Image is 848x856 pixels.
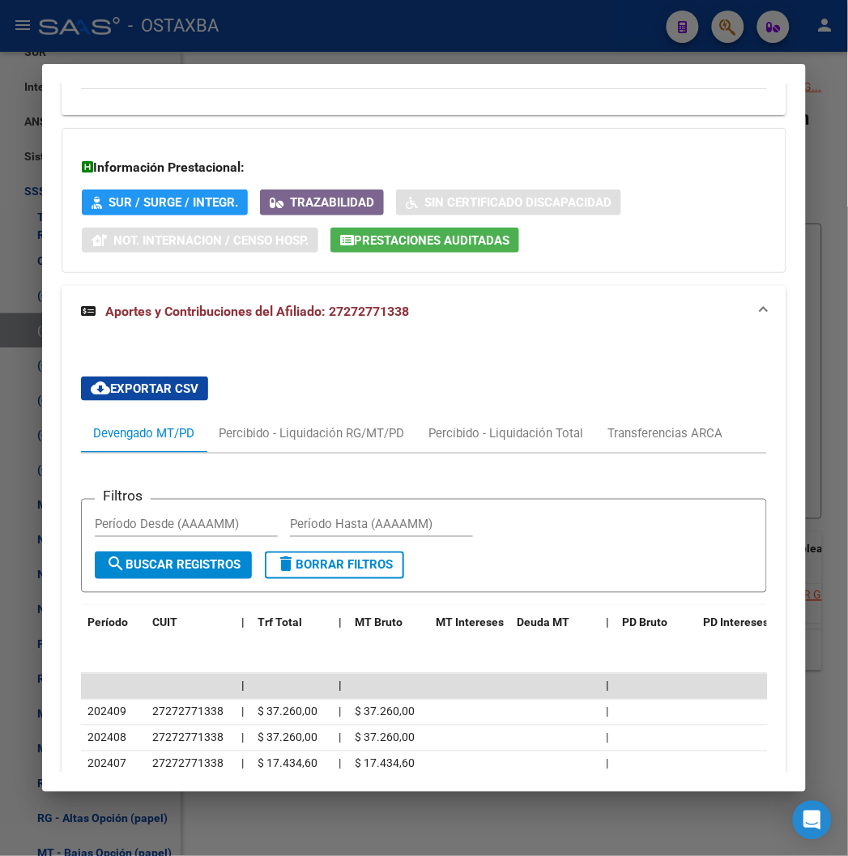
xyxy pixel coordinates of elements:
[258,705,317,718] span: $ 37.260,00
[354,233,509,248] span: Prestaciones Auditadas
[424,196,611,211] span: Sin Certificado Discapacidad
[606,757,608,770] span: |
[258,731,317,744] span: $ 37.260,00
[339,705,341,718] span: |
[62,286,786,338] mat-expansion-panel-header: Aportes y Contribuciones del Afiliado: 27272771338
[330,228,519,253] button: Prestaciones Auditadas
[95,487,151,505] h3: Filtros
[355,757,415,770] span: $ 17.434,60
[606,616,609,629] span: |
[607,424,722,442] div: Transferencias ARCA
[616,606,697,641] datatable-header-cell: PD Bruto
[265,552,404,579] button: Borrar Filtros
[339,679,342,692] span: |
[622,616,667,629] span: PD Bruto
[87,731,126,744] span: 202408
[241,616,245,629] span: |
[276,558,393,573] span: Borrar Filtros
[87,757,126,770] span: 202407
[241,705,244,718] span: |
[82,190,248,215] button: SUR / SURGE / INTEGR.
[82,228,318,253] button: Not. Internacion / Censo Hosp.
[146,606,235,641] datatable-header-cell: CUIT
[260,190,384,215] button: Trazabilidad
[235,606,251,641] datatable-header-cell: |
[793,801,832,840] div: Open Intercom Messenger
[339,731,341,744] span: |
[81,606,146,641] datatable-header-cell: Período
[91,378,110,398] mat-icon: cloud_download
[429,606,510,641] datatable-header-cell: MT Intereses
[355,616,403,629] span: MT Bruto
[258,757,317,770] span: $ 17.434,60
[152,705,224,718] span: 27272771338
[355,705,415,718] span: $ 37.260,00
[251,606,332,641] datatable-header-cell: Trf Total
[91,381,198,396] span: Exportar CSV
[348,606,429,641] datatable-header-cell: MT Bruto
[152,616,177,629] span: CUIT
[219,424,404,442] div: Percibido - Liquidación RG/MT/PD
[106,558,241,573] span: Buscar Registros
[241,731,244,744] span: |
[332,606,348,641] datatable-header-cell: |
[241,757,244,770] span: |
[290,196,374,211] span: Trazabilidad
[95,552,252,579] button: Buscar Registros
[109,196,238,211] span: SUR / SURGE / INTEGR.
[258,616,302,629] span: Trf Total
[355,731,415,744] span: $ 37.260,00
[606,679,609,692] span: |
[93,424,194,442] div: Devengado MT/PD
[81,377,208,401] button: Exportar CSV
[517,616,569,629] span: Deuda MT
[396,190,621,215] button: Sin Certificado Discapacidad
[697,606,778,641] datatable-header-cell: PD Intereses
[339,616,342,629] span: |
[106,555,126,574] mat-icon: search
[606,705,608,718] span: |
[152,731,224,744] span: 27272771338
[87,705,126,718] span: 202409
[510,606,599,641] datatable-header-cell: Deuda MT
[241,679,245,692] span: |
[105,304,409,319] span: Aportes y Contribuciones del Afiliado: 27272771338
[113,233,309,248] span: Not. Internacion / Censo Hosp.
[436,616,504,629] span: MT Intereses
[606,731,608,744] span: |
[152,757,224,770] span: 27272771338
[82,158,765,177] h3: Información Prestacional:
[599,606,616,641] datatable-header-cell: |
[339,757,341,770] span: |
[276,555,296,574] mat-icon: delete
[703,616,769,629] span: PD Intereses
[428,424,583,442] div: Percibido - Liquidación Total
[87,616,128,629] span: Período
